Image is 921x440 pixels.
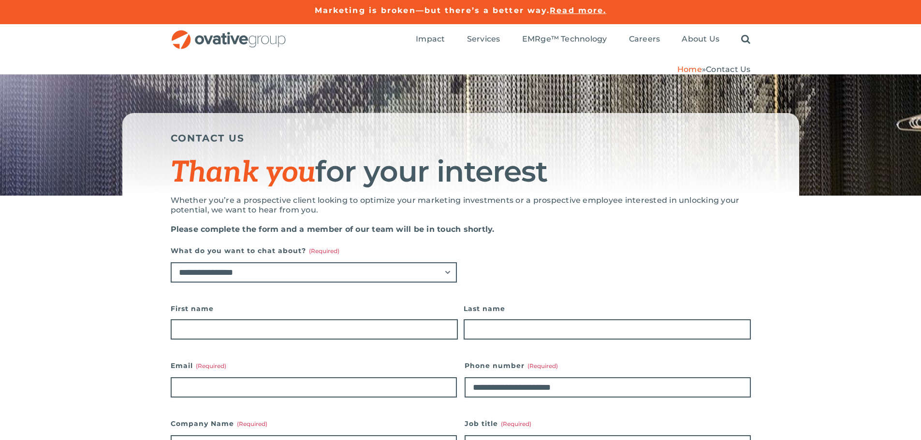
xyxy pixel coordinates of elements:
label: Last name [464,302,751,315]
nav: Menu [416,24,750,55]
label: First name [171,302,458,315]
span: » [677,65,751,74]
span: (Required) [309,247,339,255]
a: OG_Full_horizontal_RGB [171,29,287,38]
span: (Required) [237,420,267,427]
span: Impact [416,34,445,44]
p: Whether you’re a prospective client looking to optimize your marketing investments or a prospecti... [171,196,751,215]
h1: for your interest [171,156,751,188]
strong: Please complete the form and a member of our team will be in touch shortly. [171,225,495,234]
label: Phone number [465,359,751,372]
a: Services [467,34,500,45]
a: Search [741,34,750,45]
h5: CONTACT US [171,132,751,144]
a: Home [677,65,702,74]
label: Company Name [171,417,457,430]
span: EMRge™ Technology [522,34,607,44]
span: Services [467,34,500,44]
a: Careers [629,34,660,45]
span: Thank you [171,156,316,190]
label: What do you want to chat about? [171,244,457,257]
span: (Required) [501,420,531,427]
a: Impact [416,34,445,45]
label: Job title [465,417,751,430]
span: Contact Us [706,65,750,74]
a: Marketing is broken—but there’s a better way. [315,6,550,15]
a: Read more. [550,6,606,15]
span: (Required) [196,362,226,369]
a: About Us [682,34,719,45]
a: EMRge™ Technology [522,34,607,45]
span: Careers [629,34,660,44]
span: (Required) [527,362,558,369]
label: Email [171,359,457,372]
span: About Us [682,34,719,44]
